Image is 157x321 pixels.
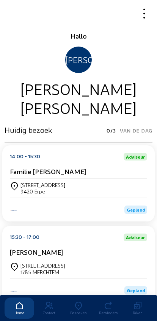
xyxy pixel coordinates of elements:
img: Iso Protect [10,290,17,292]
div: Taken [123,310,152,315]
div: Home [5,310,34,315]
div: Bezoeken [64,310,93,315]
cam-card-title: Familie [PERSON_NAME] [10,167,86,175]
span: Gepland [127,207,145,212]
div: 1785 MERCHTEM [20,269,65,275]
a: Reminders [93,298,123,319]
h3: Huidig bezoek [5,125,52,134]
span: Van de dag [120,125,152,136]
div: 15:30 - 17:00 [10,234,39,241]
a: Home [5,298,34,319]
a: Taken [123,298,152,319]
div: [STREET_ADDRESS] [20,182,65,188]
div: Contact [34,310,64,315]
div: Hallo [5,31,152,41]
a: Bezoeken [64,298,93,319]
div: Reminders [93,310,123,315]
img: Iso Protect [10,210,17,212]
span: Adviseur [126,235,145,240]
div: 9420 Erpe [20,188,65,195]
div: [STREET_ADDRESS] [20,262,65,269]
div: 14:00 - 15:30 [10,153,40,160]
div: [PERSON_NAME] [65,47,92,73]
span: 0/3 [107,125,116,136]
div: [PERSON_NAME] [5,98,152,117]
span: Adviseur [126,154,145,159]
span: Gepland [127,288,145,293]
cam-card-title: [PERSON_NAME] [10,248,63,256]
a: Contact [34,298,64,319]
div: [PERSON_NAME] [5,79,152,98]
